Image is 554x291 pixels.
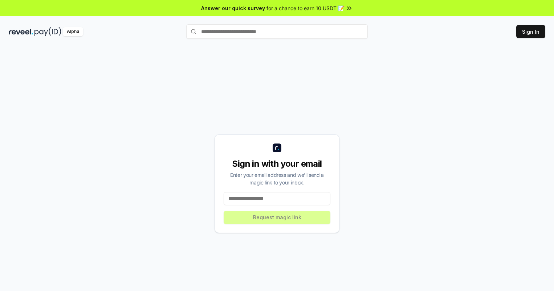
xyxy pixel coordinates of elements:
button: Sign In [516,25,545,38]
div: Enter your email address and we’ll send a magic link to your inbox. [224,171,330,186]
span: for a chance to earn 10 USDT 📝 [266,4,344,12]
span: Answer our quick survey [201,4,265,12]
img: reveel_dark [9,27,33,36]
img: pay_id [34,27,61,36]
div: Alpha [63,27,83,36]
div: Sign in with your email [224,158,330,170]
img: logo_small [273,144,281,152]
